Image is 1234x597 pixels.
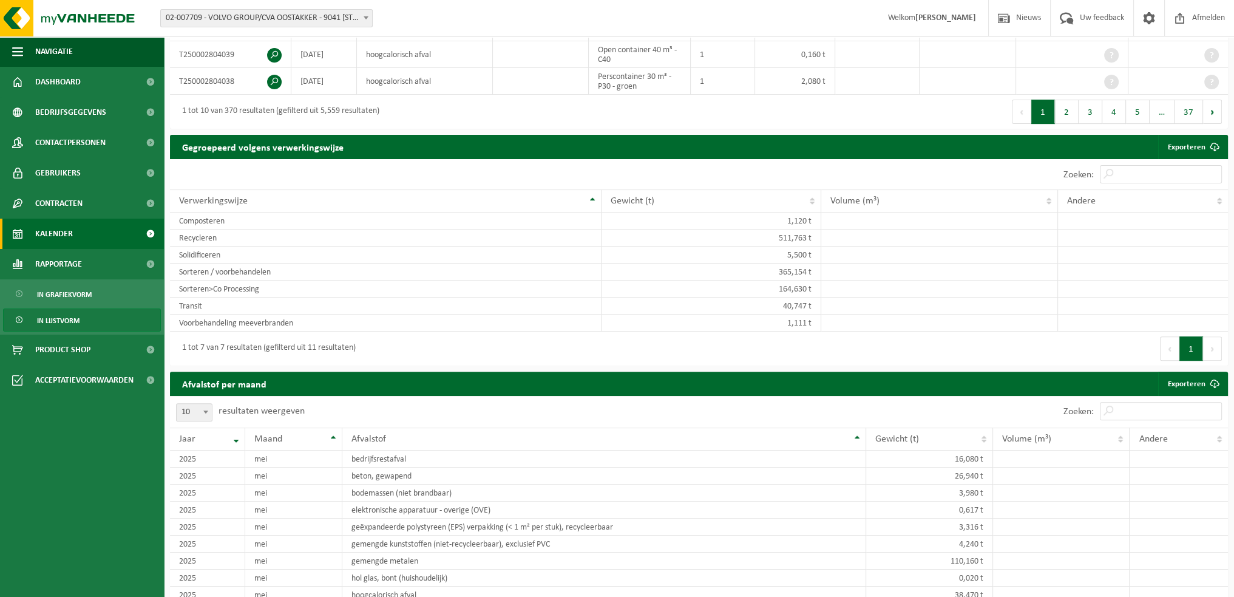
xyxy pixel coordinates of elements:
[291,68,357,95] td: [DATE]
[170,41,291,68] td: T250002804039
[1079,100,1102,124] button: 3
[342,451,866,468] td: bedrijfsrestafval
[866,468,993,485] td: 26,940 t
[691,41,755,68] td: 1
[160,9,373,27] span: 02-007709 - VOLVO GROUP/CVA OOSTAKKER - 9041 OOSTAKKER, SMALLEHEERWEG 31
[342,536,866,553] td: gemengde kunststoffen (niet-recycleerbaar), exclusief PVC
[35,335,90,365] span: Product Shop
[866,519,993,536] td: 3,316 t
[1139,434,1167,444] span: Andere
[342,519,866,536] td: geëxpandeerde polystyreen (EPS) verpakking (< 1 m² per stuk), recycleerbaar
[35,158,81,188] span: Gebruikers
[170,570,245,587] td: 2025
[161,10,372,27] span: 02-007709 - VOLVO GROUP/CVA OOSTAKKER - 9041 OOSTAKKER, SMALLEHEERWEG 31
[1067,196,1096,206] span: Andere
[866,553,993,570] td: 110,160 t
[35,219,73,249] span: Kalender
[342,570,866,587] td: hol glas, bont (huishoudelijk)
[245,519,342,536] td: mei
[170,264,602,281] td: Sorteren / voorbehandelen
[176,403,212,421] span: 10
[1150,100,1175,124] span: …
[1012,100,1031,124] button: Previous
[755,41,835,68] td: 0,160 t
[755,68,835,95] td: 2,080 t
[179,196,248,206] span: Verwerkingswijze
[170,68,291,95] td: T250002804038
[170,315,602,332] td: Voorbehandeling meeverbranden
[170,281,602,298] td: Sorteren>Co Processing
[170,135,356,159] h2: Gegroepeerd volgens verwerkingswijze
[866,451,993,468] td: 16,080 t
[1055,100,1079,124] button: 2
[342,502,866,519] td: elektronische apparatuur - overige (OVE)
[589,68,691,95] td: Perscontainer 30 m³ - P30 - groen
[357,41,493,68] td: hoogcalorisch afval
[915,13,976,22] strong: [PERSON_NAME]
[351,434,386,444] span: Afvalstof
[245,570,342,587] td: mei
[170,485,245,502] td: 2025
[357,68,493,95] td: hoogcalorisch afval
[245,451,342,468] td: mei
[611,196,654,206] span: Gewicht (t)
[602,298,821,315] td: 40,747 t
[866,570,993,587] td: 0,020 t
[35,365,134,395] span: Acceptatievoorwaarden
[170,553,245,570] td: 2025
[170,298,602,315] td: Transit
[1179,336,1203,361] button: 1
[35,97,106,128] span: Bedrijfsgegevens
[3,282,161,305] a: In grafiekvorm
[1126,100,1150,124] button: 5
[245,468,342,485] td: mei
[219,406,305,416] label: resultaten weergeven
[37,309,80,332] span: In lijstvorm
[602,247,821,264] td: 5,500 t
[830,196,880,206] span: Volume (m³)
[866,502,993,519] td: 0,617 t
[1160,336,1179,361] button: Previous
[691,68,755,95] td: 1
[866,536,993,553] td: 4,240 t
[1158,135,1227,159] a: Exporteren
[1175,100,1203,124] button: 37
[177,404,212,421] span: 10
[602,264,821,281] td: 365,154 t
[170,519,245,536] td: 2025
[254,434,282,444] span: Maand
[245,553,342,570] td: mei
[1203,100,1222,124] button: Next
[170,230,602,247] td: Recycleren
[602,281,821,298] td: 164,630 t
[602,213,821,230] td: 1,120 t
[170,247,602,264] td: Solidificeren
[35,36,73,67] span: Navigatie
[245,536,342,553] td: mei
[1102,100,1126,124] button: 4
[179,434,195,444] span: Jaar
[1063,170,1094,180] label: Zoeken:
[602,315,821,332] td: 1,111 t
[875,434,919,444] span: Gewicht (t)
[866,485,993,502] td: 3,980 t
[170,502,245,519] td: 2025
[245,502,342,519] td: mei
[170,372,279,395] h2: Afvalstof per maand
[170,536,245,553] td: 2025
[342,553,866,570] td: gemengde metalen
[291,41,357,68] td: [DATE]
[1203,336,1222,361] button: Next
[1031,100,1055,124] button: 1
[589,41,691,68] td: Open container 40 m³ - C40
[1002,434,1051,444] span: Volume (m³)
[35,128,106,158] span: Contactpersonen
[602,230,821,247] td: 511,763 t
[1158,372,1227,396] a: Exporteren
[35,67,81,97] span: Dashboard
[342,485,866,502] td: bodemassen (niet brandbaar)
[3,309,161,332] a: In lijstvorm
[170,451,245,468] td: 2025
[342,468,866,485] td: beton, gewapend
[35,188,83,219] span: Contracten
